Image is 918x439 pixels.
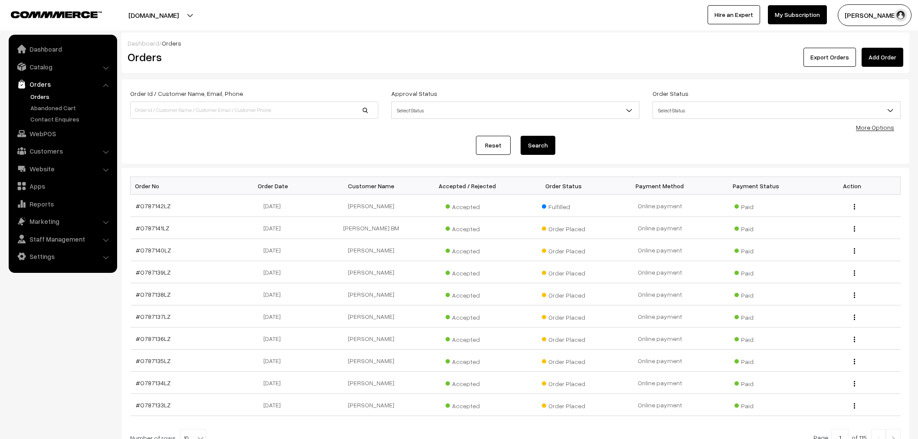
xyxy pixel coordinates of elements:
label: Approval Status [391,89,437,98]
button: [PERSON_NAME] [838,4,911,26]
td: Online payment [612,328,708,350]
span: Paid [734,266,778,278]
a: Marketing [11,213,114,229]
td: Online payment [612,195,708,217]
td: [PERSON_NAME] [323,372,419,394]
img: Menu [854,204,855,210]
a: Hire an Expert [708,5,760,24]
span: Accepted [446,244,489,256]
label: Order Id / Customer Name, Email, Phone [130,89,243,98]
button: Search [521,136,555,155]
a: Dashboard [11,41,114,57]
img: Menu [854,337,855,342]
th: Order Date [226,177,323,195]
span: Accepted [446,333,489,344]
th: Payment Method [612,177,708,195]
td: [DATE] [226,394,323,416]
span: Paid [734,244,778,256]
img: Menu [854,292,855,298]
span: Paid [734,399,778,410]
td: [PERSON_NAME] BM [323,217,419,239]
span: Order Placed [542,377,585,388]
a: Dashboard [128,39,159,47]
th: Order Status [515,177,612,195]
td: Online payment [612,283,708,305]
td: Online payment [612,261,708,283]
span: Accepted [446,377,489,388]
a: #O787141LZ [136,224,169,232]
span: Order Placed [542,355,585,366]
td: Online payment [612,217,708,239]
span: Accepted [446,355,489,366]
a: #O787140LZ [136,246,171,254]
th: Customer Name [323,177,419,195]
img: user [894,9,907,22]
td: [DATE] [226,305,323,328]
a: #O787135LZ [136,357,170,364]
span: Accepted [446,222,489,233]
span: Order Placed [542,333,585,344]
td: [PERSON_NAME] [323,305,419,328]
span: Order Placed [542,399,585,410]
td: [DATE] [226,350,323,372]
td: [PERSON_NAME] [323,328,419,350]
a: Website [11,161,114,177]
th: Payment Status [708,177,804,195]
button: [DOMAIN_NAME] [98,4,209,26]
span: Select Status [653,103,900,118]
th: Action [804,177,901,195]
td: [DATE] [226,372,323,394]
a: COMMMERCE [11,9,87,19]
span: Accepted [446,311,489,322]
a: Reports [11,196,114,212]
a: Staff Management [11,231,114,247]
td: [PERSON_NAME] [323,261,419,283]
a: Abandoned Cart [28,103,114,112]
td: [PERSON_NAME] [323,350,419,372]
img: Menu [854,226,855,232]
a: WebPOS [11,126,114,141]
span: Accepted [446,200,489,211]
img: Menu [854,270,855,276]
td: Online payment [612,350,708,372]
a: Apps [11,178,114,194]
span: Accepted [446,399,489,410]
span: Accepted [446,288,489,300]
th: Accepted / Rejected [419,177,515,195]
td: [PERSON_NAME] [323,283,419,305]
a: Add Order [862,48,903,67]
span: Select Status [652,102,901,119]
a: #O787136LZ [136,335,170,342]
span: Order Placed [542,288,585,300]
a: More Options [856,124,894,131]
img: Menu [854,403,855,409]
a: #O787138LZ [136,291,170,298]
span: Fulfilled [542,200,585,211]
a: Orders [28,92,114,101]
td: [PERSON_NAME] [323,394,419,416]
button: Export Orders [803,48,856,67]
span: Paid [734,222,778,233]
img: Menu [854,248,855,254]
td: [DATE] [226,195,323,217]
a: Contact Enquires [28,115,114,124]
img: Menu [854,381,855,387]
img: COMMMERCE [11,11,102,18]
a: Orders [11,76,114,92]
a: Reset [476,136,511,155]
label: Order Status [652,89,688,98]
img: Menu [854,315,855,320]
a: Catalog [11,59,114,75]
span: Paid [734,200,778,211]
th: Order No [131,177,227,195]
span: Paid [734,377,778,388]
td: [DATE] [226,217,323,239]
span: Order Placed [542,266,585,278]
td: [DATE] [226,239,323,261]
a: Settings [11,249,114,264]
td: [DATE] [226,261,323,283]
img: Menu [854,359,855,364]
a: My Subscription [768,5,827,24]
td: Online payment [612,239,708,261]
span: Paid [734,333,778,344]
